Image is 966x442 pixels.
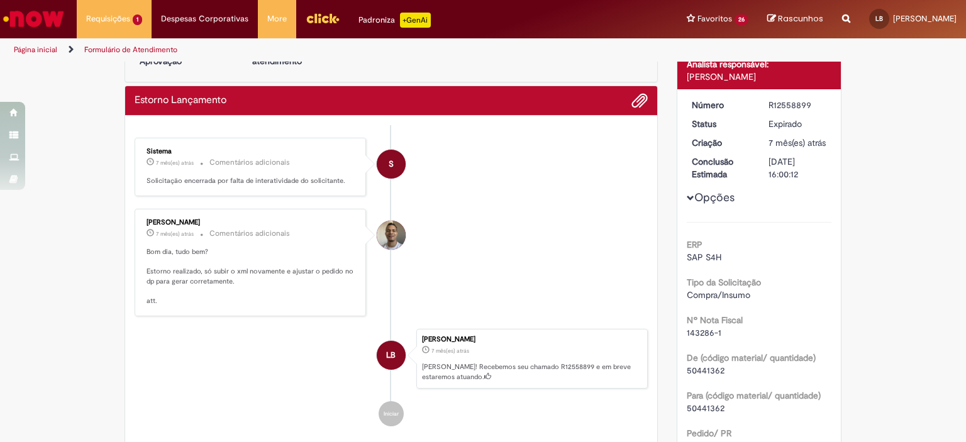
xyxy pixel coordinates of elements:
span: Favoritos [697,13,732,25]
span: SAP S4H [687,251,721,263]
div: [DATE] 16:00:12 [769,155,827,180]
div: [PERSON_NAME] [422,336,641,343]
img: click_logo_yellow_360x200.png [306,9,340,28]
ul: Histórico de tíquete [135,125,648,439]
time: 21/01/2025 16:00:06 [431,347,469,355]
span: Rascunhos [778,13,823,25]
dt: Criação [682,136,760,149]
div: System [377,150,406,179]
div: Sistema [147,148,356,155]
span: 7 mês(es) atrás [156,159,194,167]
div: [PERSON_NAME] [147,219,356,226]
li: Lucas Aleixo Braga [135,329,648,389]
time: 21/01/2025 16:28:59 [156,230,194,238]
b: Pedido/ PR [687,428,731,439]
img: ServiceNow [1,6,66,31]
div: Expirado [769,118,827,130]
time: 21/01/2025 16:00:06 [769,137,826,148]
span: 1 [133,14,142,25]
time: 29/01/2025 14:28:59 [156,159,194,167]
span: 7 mês(es) atrás [156,230,194,238]
div: R12558899 [769,99,827,111]
b: Tipo da Solicitação [687,277,761,288]
ul: Trilhas de página [9,38,635,62]
span: [PERSON_NAME] [893,13,957,24]
span: 50441362 [687,365,724,376]
b: ERP [687,239,702,250]
dt: Status [682,118,760,130]
div: Padroniza [358,13,431,28]
a: Página inicial [14,45,57,55]
span: 50441362 [687,402,724,414]
small: Comentários adicionais [209,228,290,239]
span: 7 mês(es) atrás [769,137,826,148]
div: 21/01/2025 16:00:06 [769,136,827,149]
b: Para (código material/ quantidade) [687,390,821,401]
p: [PERSON_NAME]! Recebemos seu chamado R12558899 e em breve estaremos atuando. [422,362,641,382]
span: LB [386,340,396,370]
dt: Número [682,99,760,111]
p: Bom dia, tudo bem? Estorno realizado, só subir o xml novamente e ajustar o pedido no dp para gera... [147,247,356,306]
a: Rascunhos [767,13,823,25]
div: Analista responsável: [687,58,832,70]
div: Lucas Aleixo Braga [377,341,406,370]
b: De (código material/ quantidade) [687,352,816,363]
span: More [267,13,287,25]
b: Nº Nota Fiscal [687,314,743,326]
p: +GenAi [400,13,431,28]
button: Adicionar anexos [631,92,648,109]
small: Comentários adicionais [209,157,290,168]
h2: Estorno Lançamento Histórico de tíquete [135,95,226,106]
span: 143286-1 [687,327,721,338]
div: Joziano De Jesus Oliveira [377,221,406,250]
a: Formulário de Atendimento [84,45,177,55]
p: Solicitação encerrada por falta de interatividade do solicitante. [147,176,356,186]
span: S [389,149,394,179]
span: Despesas Corporativas [161,13,248,25]
dt: Conclusão Estimada [682,155,760,180]
span: 26 [735,14,748,25]
span: Requisições [86,13,130,25]
span: 7 mês(es) atrás [431,347,469,355]
div: [PERSON_NAME] [687,70,832,83]
span: Compra/Insumo [687,289,750,301]
span: LB [875,14,883,23]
